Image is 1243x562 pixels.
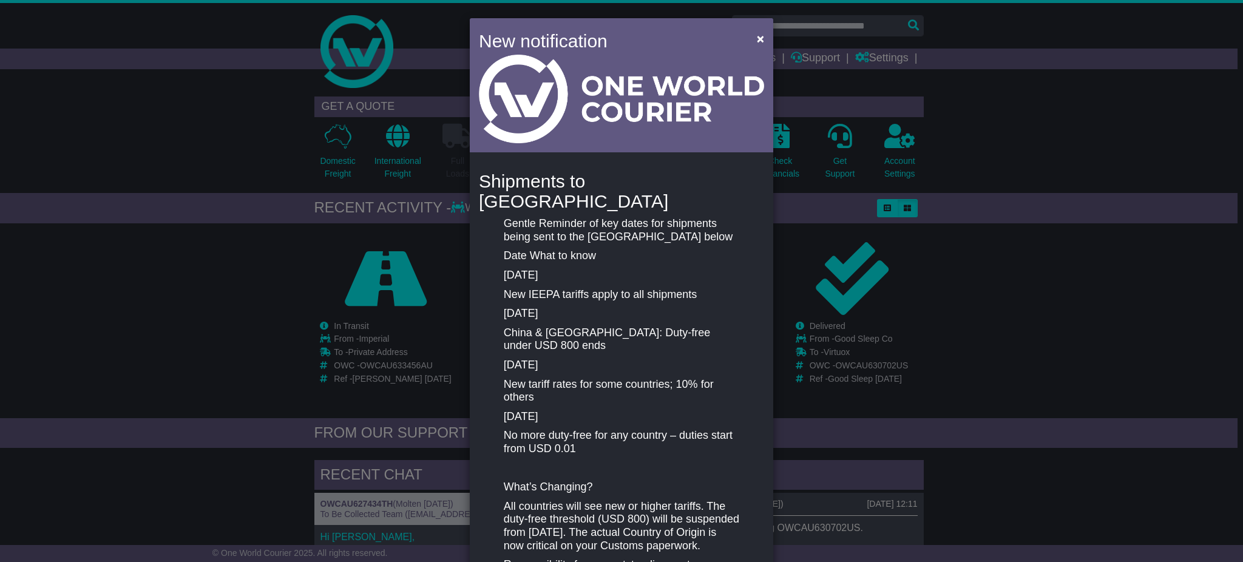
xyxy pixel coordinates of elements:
h4: Shipments to [GEOGRAPHIC_DATA] [479,171,764,211]
span: × [757,32,764,46]
img: Light [479,55,764,143]
p: [DATE] [504,269,739,282]
p: [DATE] [504,307,739,320]
p: What’s Changing? [504,481,739,494]
p: New IEEPA tariffs apply to all shipments [504,288,739,302]
p: Gentle Reminder of key dates for shipments being sent to the [GEOGRAPHIC_DATA] below [504,217,739,243]
p: All countries will see new or higher tariffs. The duty-free threshold (USD 800) will be suspended... [504,500,739,552]
p: Date What to know [504,249,739,263]
h4: New notification [479,27,739,55]
p: No more duty-free for any country – duties start from USD 0.01 [504,429,739,455]
p: [DATE] [504,410,739,424]
p: New tariff rates for some countries; 10% for others [504,378,739,404]
button: Close [751,26,770,51]
p: China & [GEOGRAPHIC_DATA]: Duty-free under USD 800 ends [504,327,739,353]
p: [DATE] [504,359,739,372]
